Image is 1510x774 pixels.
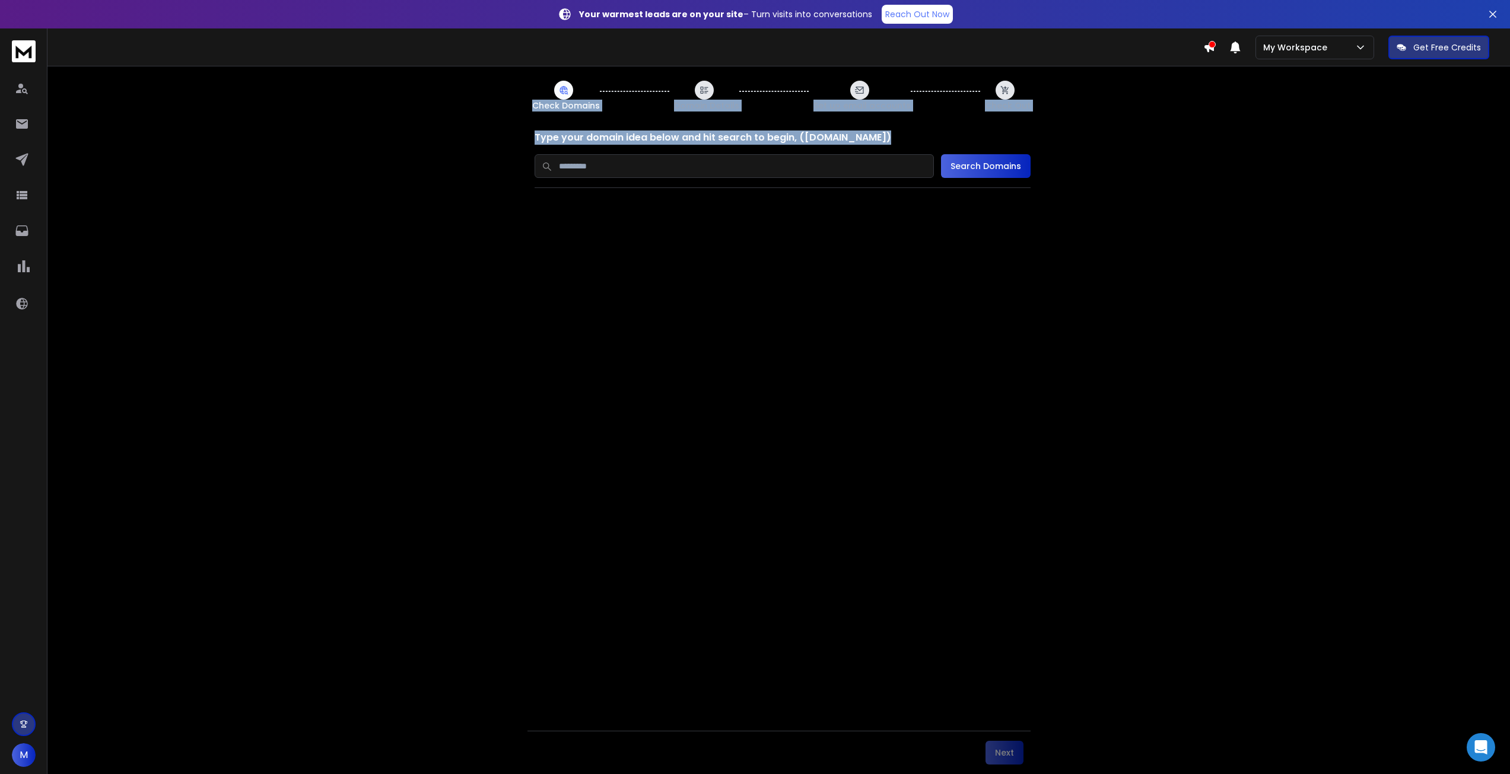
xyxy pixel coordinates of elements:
h2: Type your domain idea below and hit search to begin, ([DOMAIN_NAME]) [535,130,1031,145]
span: Domain Details [674,100,739,112]
strong: Your warmest leads are on your site [579,8,743,20]
a: Reach Out Now [882,5,953,24]
img: logo [12,40,36,62]
p: Get Free Credits [1413,42,1481,53]
p: My Workspace [1263,42,1332,53]
button: Get Free Credits [1388,36,1489,59]
span: Check Domains [532,100,600,112]
span: Set up email accounts [813,100,911,112]
button: Search Domains [941,154,1031,178]
p: – Turn visits into conversations [579,8,872,20]
div: Open Intercom Messenger [1467,733,1495,762]
p: Reach Out Now [885,8,949,20]
button: M [12,743,36,767]
span: Check Out [985,100,1031,112]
